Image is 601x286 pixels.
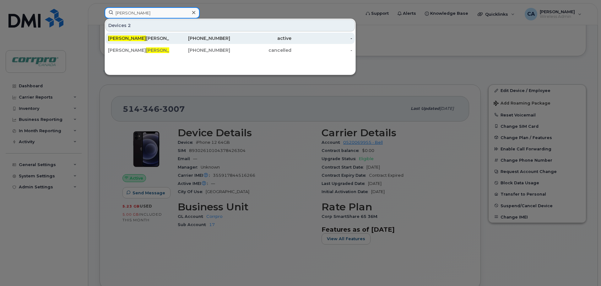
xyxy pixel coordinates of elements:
div: [PERSON_NAME] [108,47,169,53]
div: - [291,35,353,41]
span: [PERSON_NAME] [146,47,184,53]
a: [PERSON_NAME][PERSON_NAME][PHONE_NUMBER]cancelled- [106,45,355,56]
div: [PHONE_NUMBER] [169,47,230,53]
div: active [230,35,291,41]
a: [PERSON_NAME][PERSON_NAME][PHONE_NUMBER]active- [106,33,355,44]
div: Devices [106,19,355,31]
div: [PERSON_NAME] [108,35,169,41]
div: [PHONE_NUMBER] [169,35,230,41]
input: Find something... [105,7,200,19]
span: [PERSON_NAME] [108,35,146,41]
span: 2 [128,22,131,29]
div: cancelled [230,47,291,53]
div: - [291,47,353,53]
